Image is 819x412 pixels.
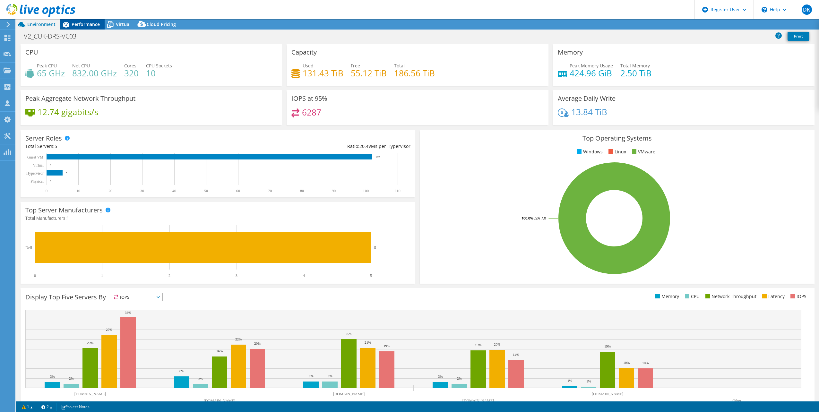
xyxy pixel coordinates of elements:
text: 90 [332,189,336,193]
span: Cores [124,63,136,69]
text: 102 [375,156,380,159]
li: Memory [654,293,679,300]
text: 30 [140,189,144,193]
svg: \n [762,7,767,13]
text: Guest VM [27,155,43,159]
text: 20% [87,341,93,345]
text: 5 [370,273,372,278]
h4: 65 GHz [37,70,65,77]
text: 25% [346,332,352,336]
li: IOPS [789,293,806,300]
text: 20 [108,189,112,193]
text: 2% [198,377,203,381]
a: Print [788,32,809,41]
h4: 10 [146,70,172,77]
span: Peak CPU [37,63,57,69]
text: [DOMAIN_NAME] [462,399,494,403]
text: [DOMAIN_NAME] [204,399,236,403]
text: Other [732,399,741,403]
text: 19% [604,344,611,348]
span: DK [802,4,812,15]
h3: Server Roles [25,135,62,142]
h4: 55.12 TiB [351,70,387,77]
tspan: 100.0% [522,216,533,220]
span: IOPS [112,293,162,301]
h4: 12.74 gigabits/s [38,108,98,116]
span: 1 [66,215,69,221]
span: Performance [72,21,100,27]
text: Virtual [33,163,44,167]
text: 2% [69,376,74,380]
text: 3% [309,374,314,378]
text: 1 [101,273,103,278]
text: 10% [642,361,649,365]
text: Hypervisor [26,171,44,176]
h3: Top Server Manufacturers [25,207,103,214]
text: 50 [204,189,208,193]
text: 16% [216,349,223,353]
span: CPU Sockets [146,63,172,69]
span: Total [394,63,405,69]
text: 0 [50,180,51,183]
text: 6% [179,369,184,373]
text: 3% [328,374,332,378]
text: Dell [25,245,32,250]
text: 0 [34,273,36,278]
text: 80 [300,189,304,193]
tspan: ESXi 7.0 [533,216,546,220]
li: Linux [607,148,626,155]
h4: 186.56 TiB [394,70,435,77]
text: [DOMAIN_NAME] [333,392,365,396]
span: Cloud Pricing [147,21,176,27]
a: 1 [17,403,37,411]
text: 36% [125,311,131,314]
span: Peak Memory Usage [570,63,613,69]
text: 60 [236,189,240,193]
text: 0 [46,189,47,193]
h3: Capacity [291,49,317,56]
text: 5 [374,245,376,249]
text: 1% [586,379,591,383]
text: 19% [475,343,481,347]
text: 100 [363,189,369,193]
span: Free [351,63,360,69]
span: Net CPU [72,63,90,69]
text: [DOMAIN_NAME] [74,392,106,396]
span: Environment [27,21,56,27]
h3: Top Operating Systems [425,135,810,142]
text: 14% [513,353,519,356]
li: Network Throughput [704,293,756,300]
h4: 6287 [302,109,321,116]
h4: Total Manufacturers: [25,215,410,222]
text: 2% [457,376,462,380]
text: 3% [50,374,55,378]
li: VMware [630,148,655,155]
text: 21% [365,340,371,344]
text: 0 [50,164,51,167]
h3: Peak Aggregate Network Throughput [25,95,135,102]
a: Project Notes [56,403,94,411]
span: 5 [55,143,57,149]
text: Physical [30,179,44,184]
text: 19% [384,344,390,348]
text: 110 [395,189,401,193]
text: 1% [567,379,572,382]
h4: 320 [124,70,139,77]
h4: 131.43 TiB [303,70,343,77]
text: 70 [268,189,272,193]
li: Windows [575,148,603,155]
text: 10 [76,189,80,193]
text: 5 [66,172,67,175]
h4: 2.50 TiB [620,70,651,77]
text: 22% [235,337,242,341]
text: 3 [236,273,237,278]
h4: 832.00 GHz [72,70,117,77]
span: Used [303,63,314,69]
span: Virtual [116,21,131,27]
h3: CPU [25,49,38,56]
text: 20% [494,342,500,346]
h4: 424.96 GiB [570,70,613,77]
text: [DOMAIN_NAME] [592,392,624,396]
text: 2 [168,273,170,278]
text: 20% [254,341,261,345]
